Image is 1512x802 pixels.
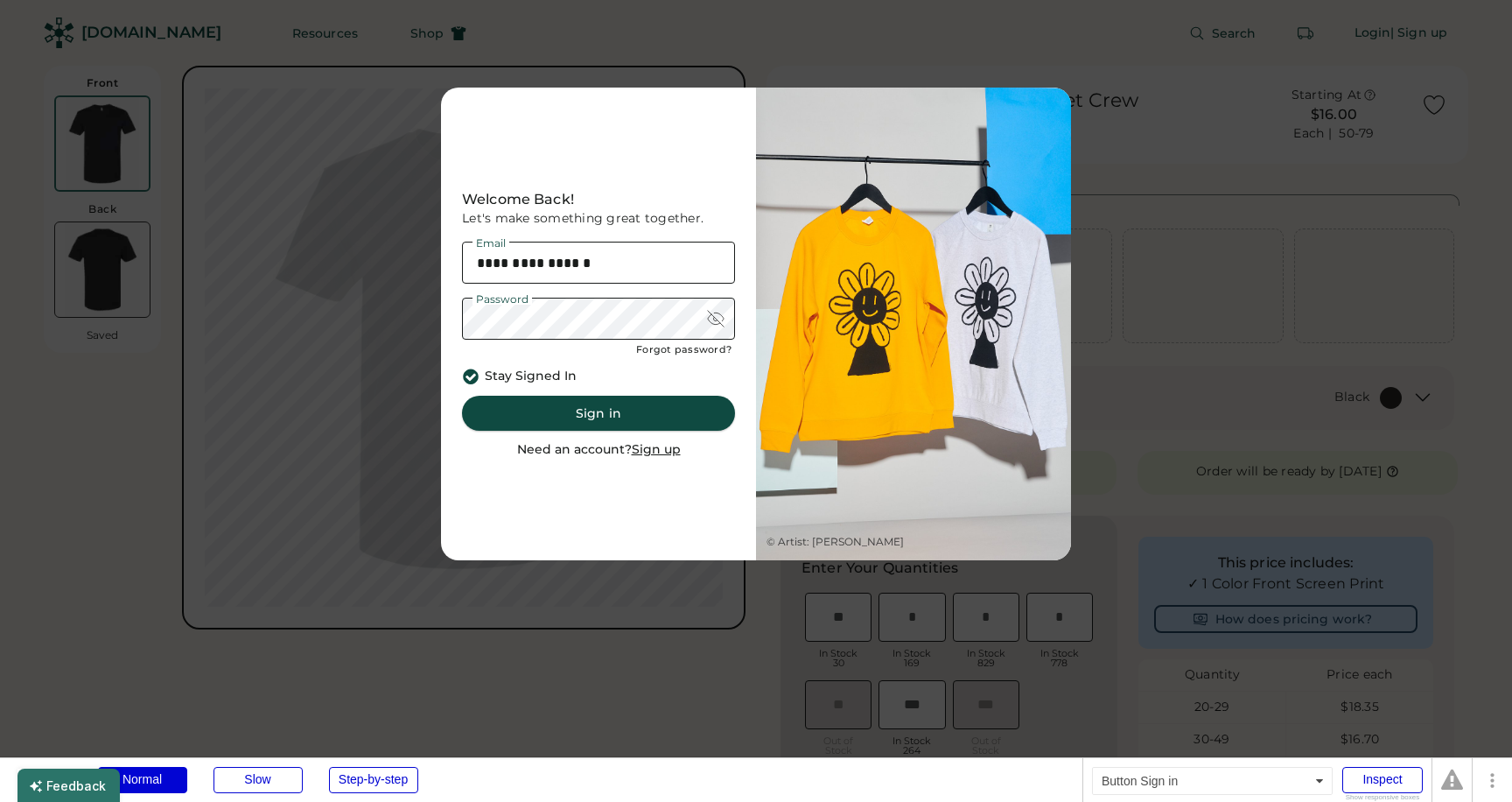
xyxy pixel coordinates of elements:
div: Need an account? [517,441,681,459]
u: Sign up [632,441,681,457]
div: Password [472,294,532,305]
div: Welcome Back! [462,189,735,210]
div: Let's make something great together. [462,210,735,228]
div: Show responsive boxes [1342,794,1423,801]
div: © Artist: [PERSON_NAME] [766,535,904,550]
div: Forgot password? [636,343,731,357]
div: Slow [213,767,303,793]
div: Button Sign in [1092,767,1333,795]
div: Email [472,238,509,249]
div: Step-by-step [329,767,418,793]
div: Debugger [17,758,72,786]
div: Inspect [1342,767,1423,793]
img: Web-Rendered_Studio-51sRGB.jpg [756,88,1071,560]
div: Normal [98,767,187,793]
button: Sign in [462,396,735,431]
div: Stay Signed In [485,368,577,385]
